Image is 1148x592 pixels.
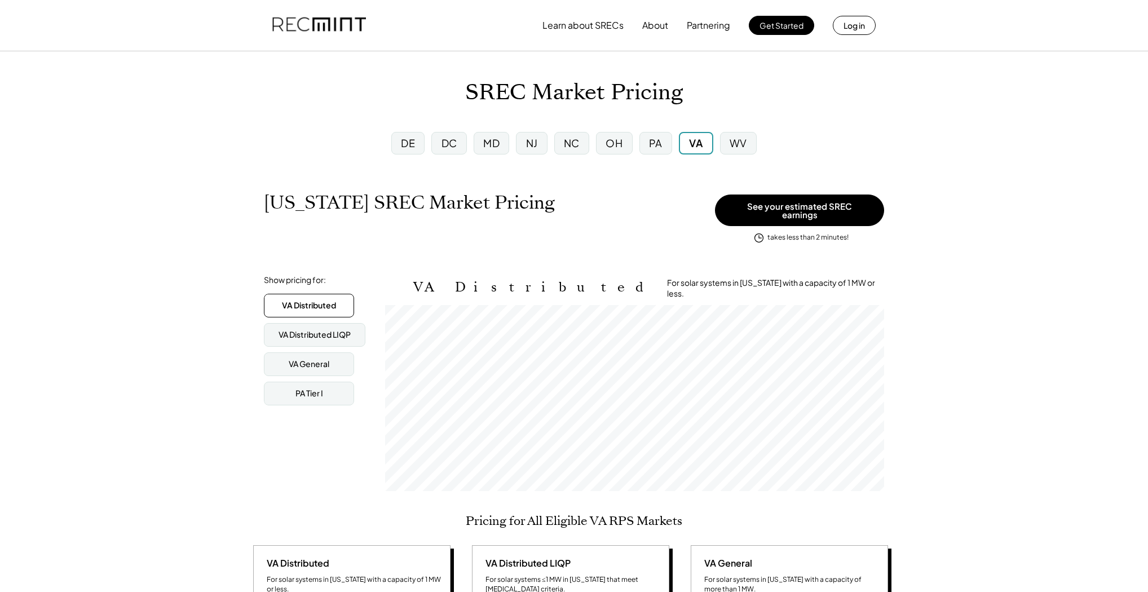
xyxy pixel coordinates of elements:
div: MD [483,136,500,150]
div: takes less than 2 minutes! [767,233,849,242]
div: VA [689,136,703,150]
button: About [642,14,668,37]
h2: VA Distributed [413,279,650,295]
div: DC [441,136,457,150]
button: Get Started [749,16,814,35]
div: VA Distributed LIQP [481,557,571,569]
h2: Pricing for All Eligible VA RPS Markets [466,514,682,528]
button: See your estimated SREC earnings [715,195,884,226]
div: VA Distributed [262,557,329,569]
div: PA [649,136,663,150]
div: VA General [289,359,329,370]
button: Learn about SRECs [542,14,624,37]
div: VA Distributed LIQP [279,329,351,341]
div: OH [606,136,622,150]
div: VA General [700,557,752,569]
h1: SREC Market Pricing [465,79,683,106]
div: Show pricing for: [264,275,326,286]
div: NJ [526,136,538,150]
button: Log in [833,16,876,35]
div: NC [564,136,580,150]
div: DE [401,136,415,150]
h1: [US_STATE] SREC Market Pricing [264,192,555,214]
img: recmint-logotype%403x.png [272,6,366,45]
div: PA Tier I [295,388,323,399]
div: VA Distributed [282,300,336,311]
div: For solar systems in [US_STATE] with a capacity of 1 MW or less. [667,277,884,299]
div: WV [730,136,747,150]
button: Partnering [687,14,730,37]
